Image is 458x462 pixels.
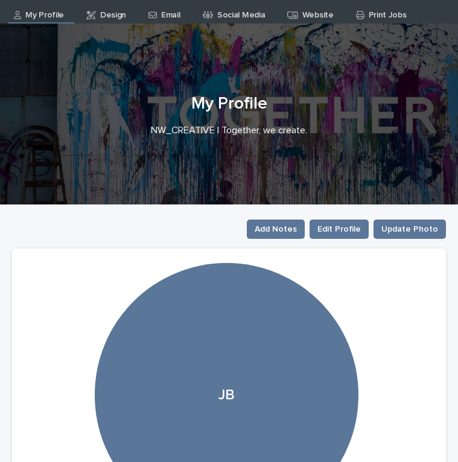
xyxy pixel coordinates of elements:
[286,1,339,24] a: Website
[147,1,185,24] a: Email
[217,1,265,21] p: Social Media
[302,1,334,21] p: Website
[12,93,446,115] h1: My Profile
[100,1,126,21] p: Design
[12,125,446,136] p: NW_CREATIVE | Together, we create.
[85,1,132,24] a: Design
[25,1,64,21] p: My Profile
[95,122,359,403] div: JB
[374,220,446,239] button: Update Photo
[355,1,412,24] a: Print Jobs
[161,1,180,21] p: Email
[202,1,271,24] a: Social Media
[369,1,407,21] p: Print Jobs
[381,223,438,235] span: Update Photo
[13,1,69,22] a: My Profile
